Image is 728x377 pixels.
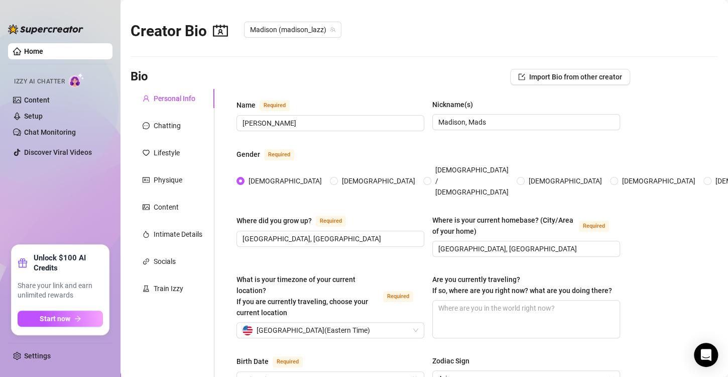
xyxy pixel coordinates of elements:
button: Start nowarrow-right [18,311,103,327]
span: experiment [143,285,150,292]
input: Nickname(s) [438,117,612,128]
label: Nickname(s) [432,99,480,110]
div: Birth Date [236,356,269,367]
span: Required [579,221,609,232]
input: Where did you grow up? [242,233,416,244]
div: Gender [236,149,260,160]
span: Required [316,216,346,227]
label: Where did you grow up? [236,215,357,227]
span: [GEOGRAPHIC_DATA] ( Eastern Time ) [257,323,370,338]
strong: Unlock $100 AI Credits [34,253,103,273]
span: [DEMOGRAPHIC_DATA] [525,175,606,186]
div: Where is your current homebase? (City/Area of your home) [432,215,575,237]
span: Import Bio from other creator [529,73,622,81]
div: Content [154,202,179,213]
label: Birth Date [236,355,314,367]
span: Start now [40,315,70,323]
div: Train Izzy [154,283,183,294]
span: Izzy AI Chatter [14,77,65,86]
div: Zodiac Sign [432,355,469,366]
span: picture [143,204,150,211]
input: Where is your current homebase? (City/Area of your home) [438,243,612,254]
button: Import Bio from other creator [510,69,630,85]
a: Settings [24,352,51,360]
img: AI Chatter [69,73,84,87]
img: logo-BBDzfeDw.svg [8,24,83,34]
span: Required [264,149,294,160]
span: heart [143,149,150,156]
span: [DEMOGRAPHIC_DATA] [245,175,326,186]
label: Where is your current homebase? (City/Area of your home) [432,215,620,237]
a: Discover Viral Videos [24,148,92,156]
span: Madison (madison_lazz) [250,22,335,37]
span: [DEMOGRAPHIC_DATA] [338,175,419,186]
span: Required [273,356,303,367]
span: team [330,27,336,33]
div: Open Intercom Messenger [694,343,718,367]
span: [DEMOGRAPHIC_DATA] / [DEMOGRAPHIC_DATA] [431,164,513,198]
a: Content [24,96,50,104]
a: Chat Monitoring [24,128,76,136]
span: Required [260,100,290,111]
div: Chatting [154,120,181,131]
span: message [143,122,150,129]
span: fire [143,231,150,238]
span: link [143,258,150,265]
div: Personal Info [154,93,195,104]
div: Nickname(s) [432,99,473,110]
span: contacts [213,23,228,38]
a: Setup [24,112,43,120]
span: import [518,73,525,80]
span: Required [383,291,413,302]
span: [DEMOGRAPHIC_DATA] [618,175,699,186]
div: Where did you grow up? [236,215,312,226]
h2: Creator Bio [131,22,228,41]
span: Are you currently traveling? If so, where are you right now? what are you doing there? [432,275,612,295]
label: Zodiac Sign [432,355,476,366]
span: arrow-right [74,315,81,322]
div: Name [236,100,256,111]
input: Name [242,118,416,129]
label: Gender [236,148,305,160]
label: Name [236,99,301,111]
span: idcard [143,176,150,183]
div: Intimate Details [154,229,202,240]
div: Lifestyle [154,147,180,158]
span: user [143,95,150,102]
img: us [242,325,253,335]
span: What is your timezone of your current location? If you are currently traveling, choose your curre... [236,275,368,317]
h3: Bio [131,69,148,85]
a: Home [24,47,43,55]
span: Share your link and earn unlimited rewards [18,281,103,301]
div: Socials [154,256,176,267]
div: Physique [154,174,182,185]
span: gift [18,258,28,268]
